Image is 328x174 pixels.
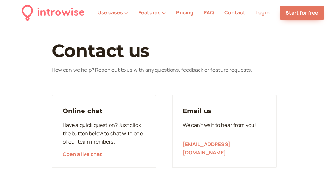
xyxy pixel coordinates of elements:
[280,6,324,20] a: Start for free
[63,121,146,146] p: Have a quick question? Just click the button below to chat with one of our team members.
[183,106,212,116] h3: Email us
[224,9,245,16] a: Contact
[296,143,328,174] iframe: Chat Widget
[63,151,102,157] button: Open a live chat
[52,66,277,74] p: How can we help? Reach out to us with any questions, feedback or feature requests.
[63,151,102,158] span: Open a live chat
[176,9,193,16] a: Pricing
[138,10,166,15] button: Features
[37,4,84,21] div: introwise
[204,9,214,16] a: FAQ
[97,10,128,15] button: Use cases
[255,9,270,16] a: Login
[52,41,277,61] h1: Contact us
[183,121,256,135] p: We can't wait to hear from you!
[63,106,103,116] h3: Online chat
[183,140,266,157] a: [EMAIL_ADDRESS][DOMAIN_NAME]
[22,4,84,21] a: introwise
